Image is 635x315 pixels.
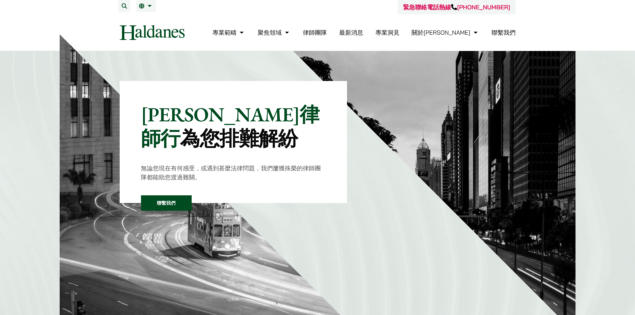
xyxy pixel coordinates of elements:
[412,29,479,36] a: 關於何敦
[141,164,326,182] p: 無論您現在有何感受，或遇到甚麼法律問題，我們屢獲殊榮的律師團隊都能助您渡過難關。
[492,29,516,36] a: 聯繫我們
[339,29,363,36] a: 最新消息
[141,195,192,211] a: 聯繫我們
[139,3,153,9] a: 繁
[180,125,298,151] mark: 為您排難解紛
[120,25,185,40] img: Logo of Haldanes
[258,29,291,36] a: 聚焦領域
[141,102,326,150] p: [PERSON_NAME]律師行
[212,29,245,36] a: 專業範疇
[403,3,510,11] a: 緊急聯絡電話熱線[PHONE_NUMBER]
[375,29,399,36] a: 專業洞見
[303,29,327,36] a: 律師團隊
